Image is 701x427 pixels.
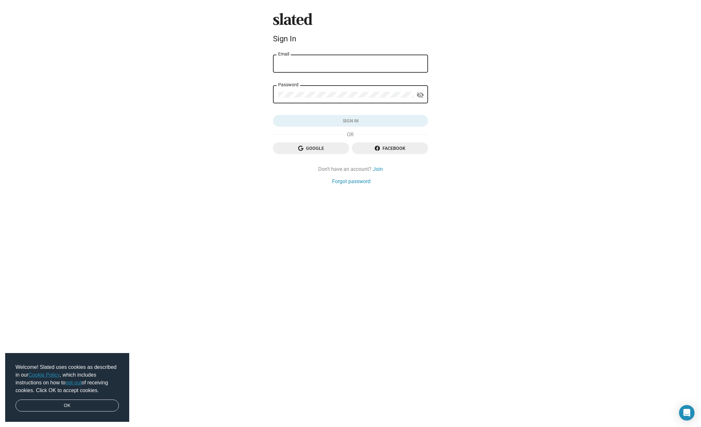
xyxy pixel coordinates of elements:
[273,34,428,43] div: Sign In
[273,142,349,154] button: Google
[273,166,428,172] div: Don't have an account?
[414,89,427,101] button: Show password
[416,90,424,100] mat-icon: visibility_off
[278,142,344,154] span: Google
[332,178,371,185] a: Forgot password
[28,372,60,378] a: Cookie Policy
[273,13,428,46] sl-branding: Sign In
[16,363,119,394] span: Welcome! Slated uses cookies as described in our , which includes instructions on how to of recei...
[5,353,129,422] div: cookieconsent
[357,142,423,154] span: Facebook
[679,405,695,421] div: Open Intercom Messenger
[16,400,119,412] a: dismiss cookie message
[66,380,82,385] a: opt-out
[373,166,383,172] a: Join
[352,142,428,154] button: Facebook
